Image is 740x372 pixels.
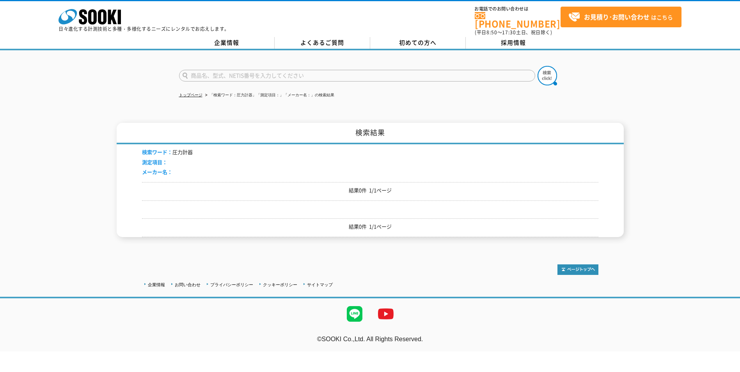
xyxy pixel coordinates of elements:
input: 商品名、型式、NETIS番号を入力してください [179,70,535,81]
span: (平日 ～ 土日、祝日除く) [475,29,552,36]
a: お見積り･お問い合わせはこちら [561,7,681,27]
p: 日々進化する計測技術と多種・多様化するニーズにレンタルでお応えします。 [59,27,229,31]
a: 初めての方へ [370,37,466,49]
span: はこちら [568,11,673,23]
span: 初めての方へ [399,38,437,47]
strong: お見積り･お問い合わせ [584,12,649,21]
a: [PHONE_NUMBER] [475,12,561,28]
a: トップページ [179,93,202,97]
p: 結果0件 1/1ページ [142,186,598,195]
span: 17:30 [502,29,516,36]
span: 検索ワード： [142,148,172,156]
a: 企業情報 [179,37,275,49]
a: 企業情報 [148,282,165,287]
a: クッキーポリシー [263,282,297,287]
a: テストMail [710,344,740,350]
span: メーカー名： [142,168,172,175]
span: お電話でのお問い合わせは [475,7,561,11]
img: LINE [339,298,370,329]
a: お問い合わせ [175,282,201,287]
a: サイトマップ [307,282,333,287]
img: YouTube [370,298,401,329]
span: 8:50 [486,29,497,36]
li: 「検索ワード：圧力計器」「測定項目：」「メーカー名：」の検索結果 [204,91,334,99]
a: 採用情報 [466,37,561,49]
a: プライバシーポリシー [210,282,253,287]
span: 測定項目： [142,158,167,166]
h1: 検索結果 [117,123,624,144]
img: トップページへ [557,264,598,275]
p: 結果0件 1/1ページ [142,223,598,231]
img: btn_search.png [538,66,557,85]
a: よくあるご質問 [275,37,370,49]
li: 圧力計器 [142,148,193,156]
